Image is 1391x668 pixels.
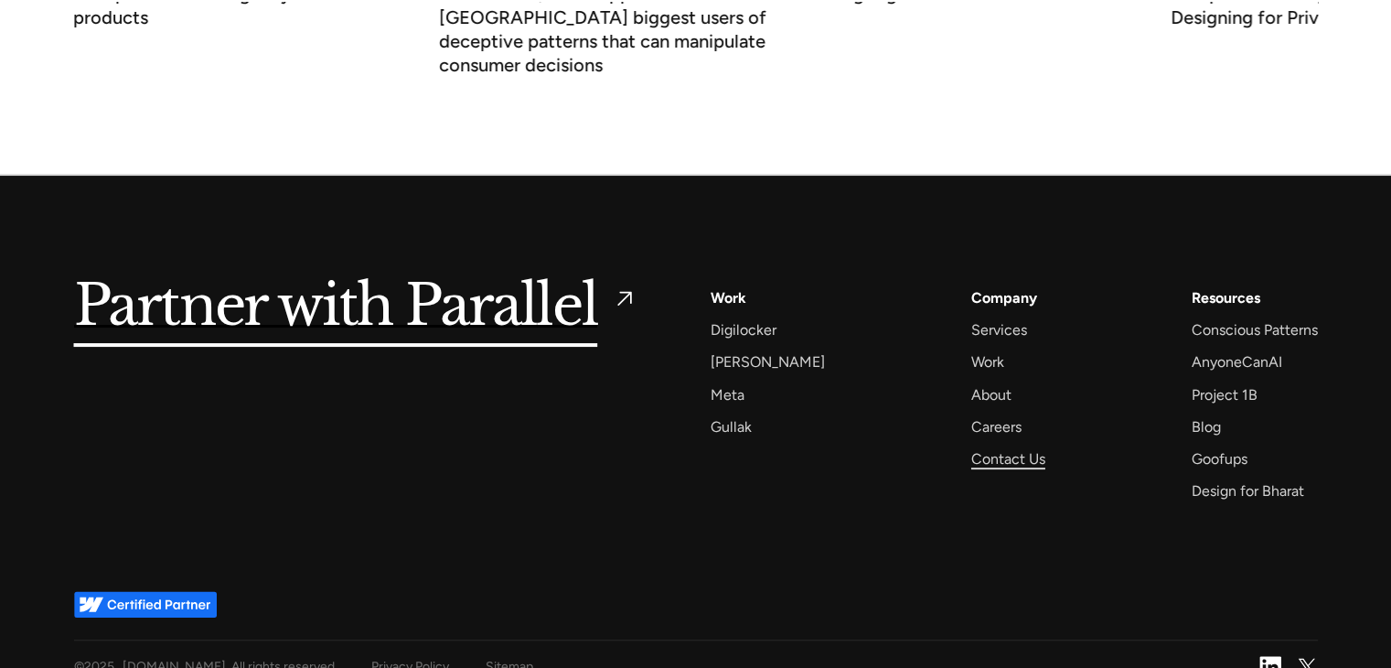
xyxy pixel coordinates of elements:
[711,382,744,407] a: Meta
[971,415,1022,439] a: Careers
[711,318,776,342] a: Digilocker
[1191,350,1281,374] a: AnyoneCanAI
[74,286,638,328] a: Partner with Parallel
[74,286,598,328] h5: Partner with Parallel
[1191,382,1257,407] a: Project 1B
[971,318,1027,342] a: Services
[971,350,1004,374] a: Work
[711,350,825,374] a: [PERSON_NAME]
[971,447,1045,471] a: Contact Us
[1191,447,1247,471] a: Goofups
[711,286,746,310] a: Work
[971,286,1037,310] a: Company
[1191,479,1303,503] a: Design for Bharat
[711,415,752,439] a: Gullak
[971,382,1011,407] a: About
[1191,318,1317,342] a: Conscious Patterns
[1191,286,1259,310] div: Resources
[1191,415,1220,439] a: Blog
